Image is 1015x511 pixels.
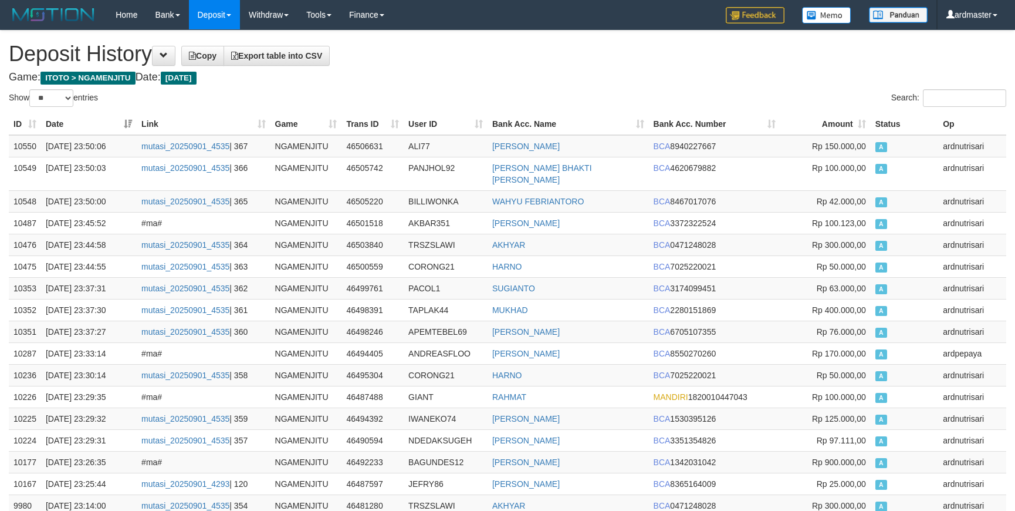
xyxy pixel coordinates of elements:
[41,277,137,299] td: [DATE] 23:37:31
[9,72,1006,83] h4: Game: Date:
[270,451,342,473] td: NGAMENJITU
[137,451,270,473] td: #ma#
[404,342,488,364] td: ANDREASFLOO
[41,190,137,212] td: [DATE] 23:50:00
[649,386,781,408] td: 1820010447043
[649,364,781,386] td: 7025220021
[938,473,1006,495] td: ardnutrisari
[938,451,1006,473] td: ardnutrisari
[938,190,1006,212] td: ardnutrisari
[649,212,781,234] td: 3372322524
[649,299,781,321] td: 2280151869
[812,501,866,510] span: Rp 300.000,00
[649,157,781,190] td: 4620679882
[141,501,229,510] a: mutasi_20250901_4535
[270,473,342,495] td: NGAMENJITU
[492,197,584,206] a: WAHYU FEBRIANTORO
[141,142,229,151] a: mutasi_20250901_4535
[938,157,1006,190] td: ardnutrisari
[492,458,560,467] a: [PERSON_NAME]
[654,240,671,250] span: BCA
[341,299,404,321] td: 46498391
[654,458,671,467] span: BCA
[270,157,342,190] td: NGAMENJITU
[938,212,1006,234] td: ardnutrisari
[492,501,526,510] a: AKHYAR
[341,408,404,429] td: 46494392
[137,277,270,299] td: | 362
[802,7,851,23] img: Button%20Memo.svg
[231,51,322,60] span: Export table into CSV
[875,142,887,152] span: Approved
[137,386,270,408] td: #ma#
[871,113,938,135] th: Status
[875,458,887,468] span: Approved
[817,327,866,337] span: Rp 76.000,00
[875,328,887,338] span: Approved
[41,321,137,342] td: [DATE] 23:37:27
[9,364,41,386] td: 10236
[141,371,229,380] a: mutasi_20250901_4535
[812,458,866,467] span: Rp 900.000,00
[9,113,41,135] th: ID: activate to sort column ascending
[137,212,270,234] td: #ma#
[41,386,137,408] td: [DATE] 23:29:35
[938,364,1006,386] td: ardnutrisari
[41,451,137,473] td: [DATE] 23:26:35
[492,305,528,315] a: MUKHAD
[137,113,270,135] th: Link: activate to sort column ascending
[404,429,488,451] td: NDEDAKSUGEH
[875,436,887,446] span: Approved
[9,473,41,495] td: 10167
[189,51,216,60] span: Copy
[654,197,671,206] span: BCA
[817,262,866,271] span: Rp 50.000,00
[875,241,887,251] span: Approved
[812,142,866,151] span: Rp 150.000,00
[341,190,404,212] td: 46505220
[137,473,270,495] td: | 120
[341,135,404,157] td: 46506631
[141,240,229,250] a: mutasi_20250901_4535
[141,414,229,423] a: mutasi_20250901_4535
[41,212,137,234] td: [DATE] 23:45:52
[341,364,404,386] td: 46495304
[9,89,98,107] label: Show entries
[141,284,229,293] a: mutasi_20250901_4535
[137,299,270,321] td: | 361
[40,72,136,85] span: ITOTO > NGAMENJITU
[891,89,1006,107] label: Search:
[875,197,887,207] span: Approved
[270,408,342,429] td: NGAMENJITU
[817,479,866,489] span: Rp 25.000,00
[649,234,781,255] td: 0471248028
[41,113,137,135] th: Date: activate to sort column ascending
[812,305,866,315] span: Rp 400.000,00
[492,240,526,250] a: AKHYAR
[141,163,229,173] a: mutasi_20250901_4535
[649,473,781,495] td: 8365164009
[270,190,342,212] td: NGAMENJITU
[812,414,866,423] span: Rp 125.000,00
[812,240,866,250] span: Rp 300.000,00
[270,135,342,157] td: NGAMENJITU
[812,163,866,173] span: Rp 100.000,00
[141,327,229,337] a: mutasi_20250901_4535
[875,306,887,316] span: Approved
[938,277,1006,299] td: ardnutrisari
[649,135,781,157] td: 8940227667
[270,277,342,299] td: NGAMENJITU
[649,190,781,212] td: 8467017076
[41,255,137,277] td: [DATE] 23:44:55
[875,480,887,490] span: Approved
[654,305,671,315] span: BCA
[492,349,560,358] a: [PERSON_NAME]
[270,113,342,135] th: Game: activate to sort column ascending
[141,479,229,489] a: mutasi_20250901_4293
[9,135,41,157] td: 10550
[41,299,137,321] td: [DATE] 23:37:30
[649,342,781,364] td: 8550270260
[404,113,488,135] th: User ID: activate to sort column ascending
[875,415,887,425] span: Approved
[875,219,887,229] span: Approved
